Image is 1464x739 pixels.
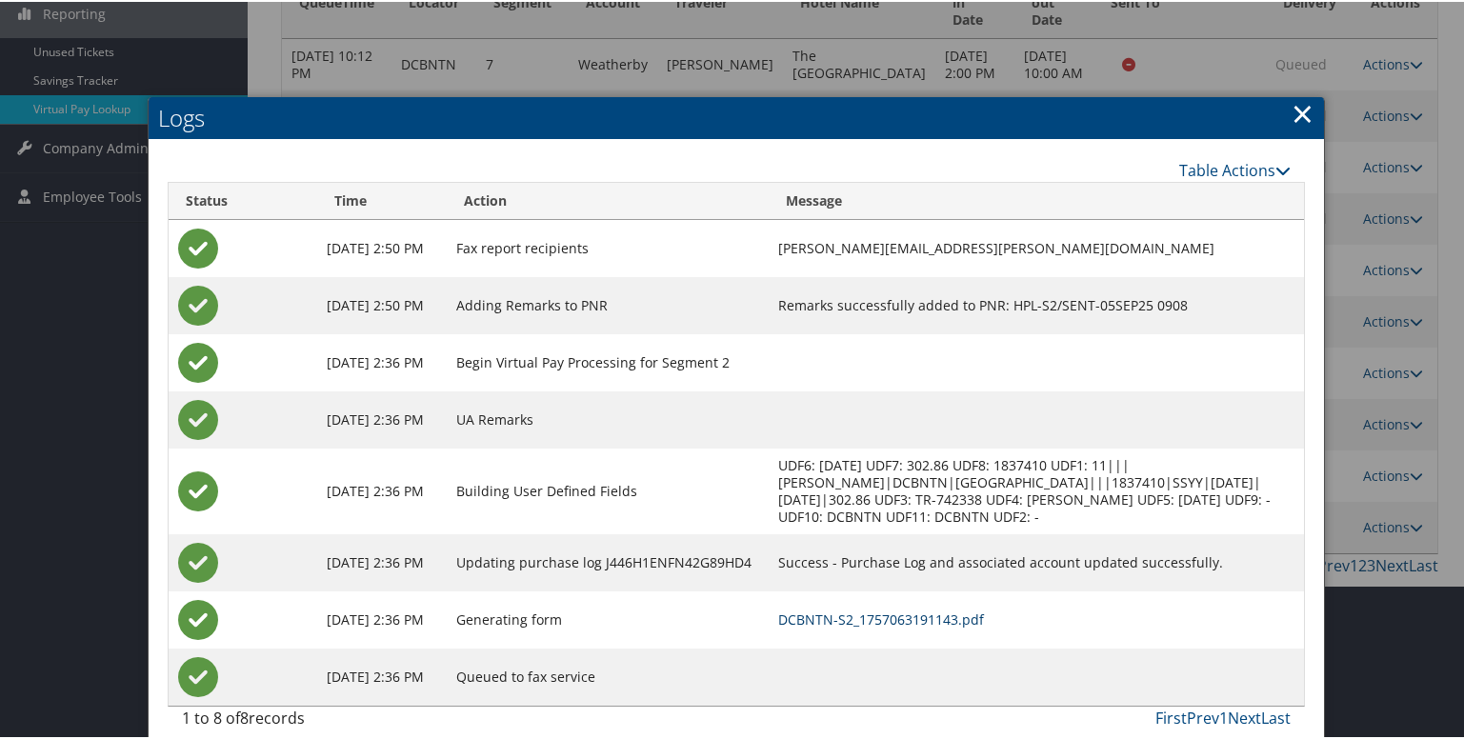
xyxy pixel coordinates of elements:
td: [DATE] 2:36 PM [317,532,448,589]
td: Remarks successfully added to PNR: HPL-S2/SENT-05SEP25 0908 [769,275,1304,332]
td: Building User Defined Fields [447,447,769,532]
td: Success - Purchase Log and associated account updated successfully. [769,532,1304,589]
th: Action: activate to sort column ascending [447,181,769,218]
a: 1 [1219,706,1228,727]
td: [DATE] 2:36 PM [317,389,448,447]
td: Updating purchase log J446H1ENFN42G89HD4 [447,532,769,589]
div: 1 to 8 of records [182,705,438,737]
td: [DATE] 2:36 PM [317,647,448,704]
td: UA Remarks [447,389,769,447]
td: [DATE] 2:36 PM [317,447,448,532]
a: Next [1228,706,1261,727]
td: Queued to fax service [447,647,769,704]
td: Begin Virtual Pay Processing for Segment 2 [447,332,769,389]
th: Time: activate to sort column ascending [317,181,448,218]
td: [DATE] 2:36 PM [317,589,448,647]
a: Last [1261,706,1291,727]
td: UDF6: [DATE] UDF7: 302.86 UDF8: 1837410 UDF1: 11|||[PERSON_NAME]|DCBNTN|[GEOGRAPHIC_DATA]|||18374... [769,447,1304,532]
th: Status: activate to sort column ascending [169,181,317,218]
td: [PERSON_NAME][EMAIL_ADDRESS][PERSON_NAME][DOMAIN_NAME] [769,218,1304,275]
a: Table Actions [1179,158,1291,179]
h2: Logs [149,95,1324,137]
a: DCBNTN-S2_1757063191143.pdf [778,609,984,627]
a: First [1155,706,1187,727]
a: Close [1292,92,1314,130]
td: [DATE] 2:36 PM [317,332,448,389]
th: Message: activate to sort column ascending [769,181,1304,218]
td: Generating form [447,589,769,647]
td: [DATE] 2:50 PM [317,275,448,332]
a: Prev [1187,706,1219,727]
td: Adding Remarks to PNR [447,275,769,332]
span: 8 [240,706,249,727]
td: [DATE] 2:50 PM [317,218,448,275]
td: Fax report recipients [447,218,769,275]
